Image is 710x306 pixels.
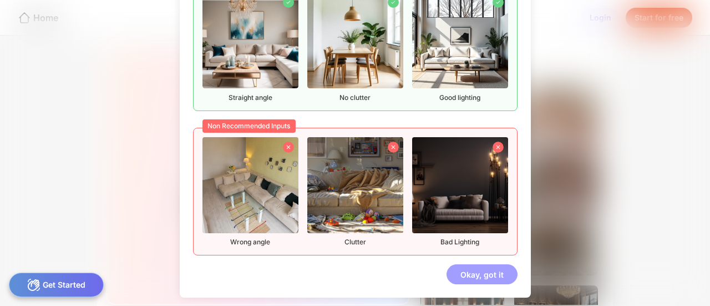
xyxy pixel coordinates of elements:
div: Non Recommended Inputs [202,119,296,133]
div: Get Started [9,273,104,297]
div: Okay, got it [447,264,518,284]
img: nonrecommendedImageFurnished3.png [412,137,508,233]
img: nonrecommendedImageFurnished2.png [307,137,403,233]
div: Clutter [307,137,403,247]
img: nonrecommendedImageFurnished1.png [202,137,298,233]
div: Bad Lighting [412,137,508,247]
div: Wrong angle [202,137,298,247]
